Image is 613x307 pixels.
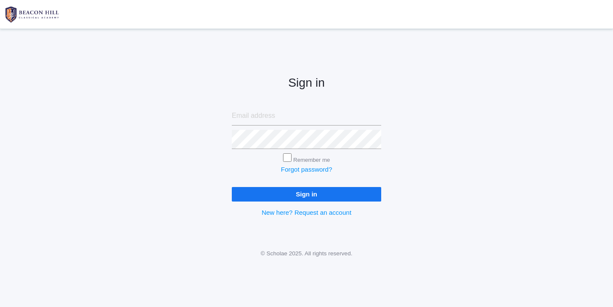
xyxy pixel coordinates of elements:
input: Email address [232,106,381,126]
input: Sign in [232,187,381,201]
h2: Sign in [232,76,381,90]
a: New here? Request an account [262,209,351,216]
label: Remember me [293,157,330,163]
a: Forgot password? [281,166,332,173]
